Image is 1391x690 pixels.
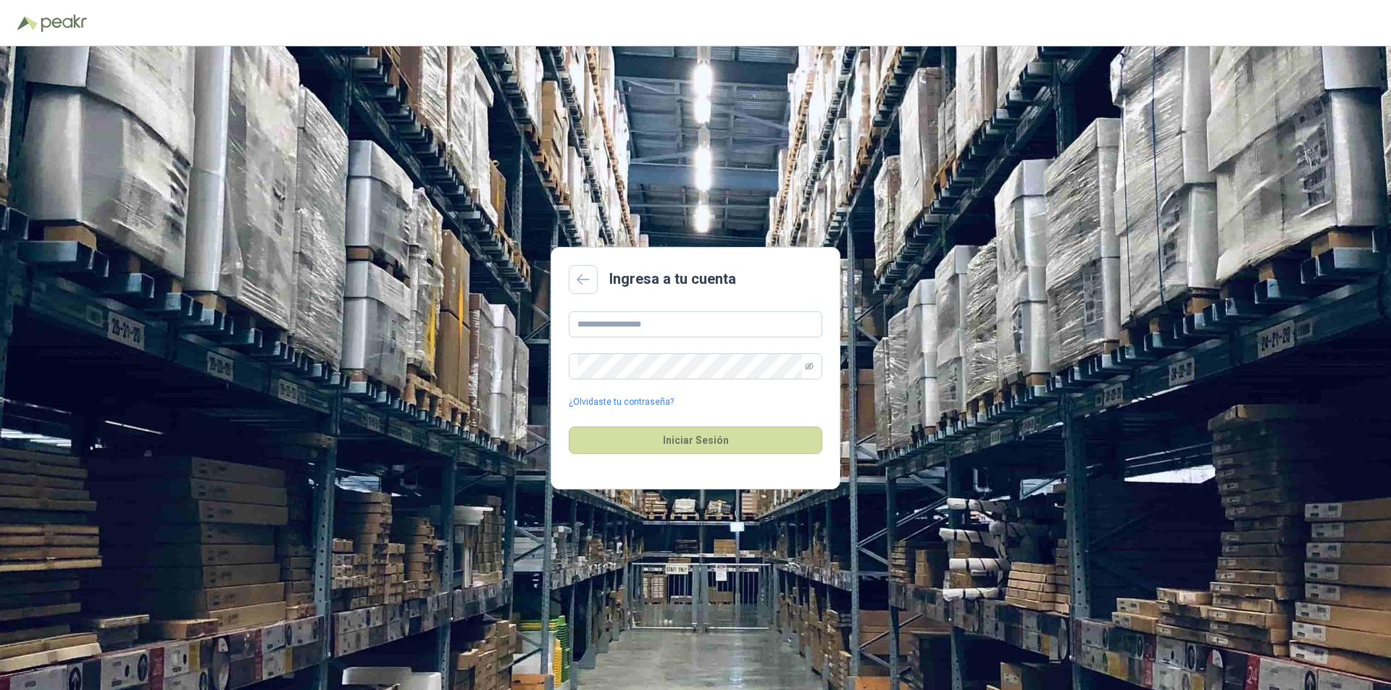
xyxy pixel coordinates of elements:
span: eye-invisible [805,362,814,371]
h2: Ingresa a tu cuenta [609,268,736,290]
img: Logo [17,16,38,30]
img: Peakr [41,14,87,32]
button: Iniciar Sesión [569,426,822,454]
a: ¿Olvidaste tu contraseña? [569,395,674,409]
